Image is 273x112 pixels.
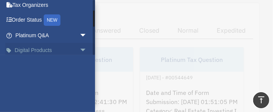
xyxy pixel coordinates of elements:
[217,27,246,34] div: Expedited
[5,28,98,43] a: Platinum Q&Aarrow_drop_down
[5,13,98,28] a: Order StatusNEW
[79,43,95,58] span: arrow_drop_down
[140,47,244,72] div: Platinum Tax Question
[139,27,159,34] div: Closed
[178,27,198,34] div: Normal
[140,73,199,81] div: [DATE] - #00544649
[92,27,121,34] div: Answered
[5,43,98,58] a: Digital Productsarrow_drop_down
[79,28,95,43] span: arrow_drop_down
[44,14,60,26] div: NEW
